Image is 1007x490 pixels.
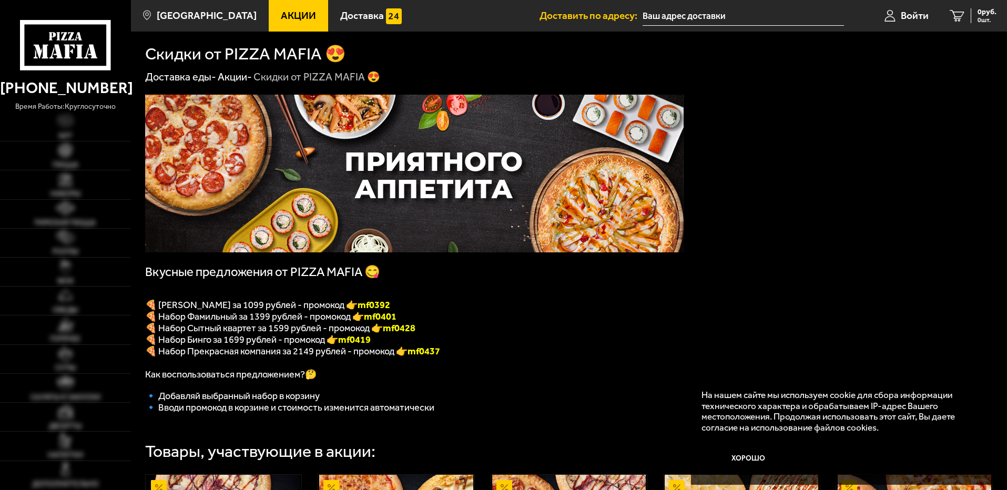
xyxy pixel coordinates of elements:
[50,335,80,343] span: Горячее
[281,11,316,21] span: Акции
[358,299,390,311] font: mf0392
[55,364,76,372] span: Супы
[383,322,415,334] b: mf0428
[49,423,82,430] span: Десерты
[145,299,390,311] span: 🍕 [PERSON_NAME] за 1099 рублей - промокод 👉
[364,311,396,322] b: mf0401
[145,369,317,380] span: Как воспользоваться предложением?🤔
[32,481,99,488] span: Дополнительно
[145,322,415,334] span: 🍕 Набор Сытный квартет за 1599 рублей - промокод 👉
[145,443,375,460] div: Товары, участвующие в акции:
[145,70,216,83] a: Доставка еды-
[53,248,78,256] span: Роллы
[145,46,346,63] h1: Скидки от PIZZA MAFIA 😍
[145,311,396,322] span: 🍕 Набор Фамильный за 1399 рублей - промокод 👉
[540,11,643,21] span: Доставить по адресу:
[145,402,434,413] span: 🔹 Вводи промокод в корзине и стоимость изменится автоматически
[901,11,929,21] span: Войти
[48,452,83,459] span: Напитки
[701,390,977,433] p: На нашем сайте мы используем cookie для сбора информации технического характера и обрабатываем IP...
[340,11,384,21] span: Доставка
[643,6,844,26] input: Ваш адрес доставки
[218,70,252,83] a: Акции-
[157,11,257,21] span: [GEOGRAPHIC_DATA]
[30,394,100,401] span: Салаты и закуски
[338,334,371,345] b: mf0419
[145,264,380,279] span: Вкусные предложения от PIZZA MAFIA 😋
[58,132,73,140] span: Хит
[145,334,371,345] span: 🍕 Набор Бинго за 1699 рублей - промокод 👉
[386,8,402,24] img: 15daf4d41897b9f0e9f617042186c801.svg
[35,219,96,227] span: Римская пицца
[145,95,684,252] img: 1024x1024
[978,8,996,16] span: 0 руб.
[53,307,78,314] span: Обеды
[253,70,380,84] div: Скидки от PIZZA MAFIA 😍
[701,443,796,475] button: Хорошо
[53,161,78,169] span: Пицца
[57,278,74,285] span: WOK
[145,345,408,357] span: 🍕 Набор Прекрасная компания за 2149 рублей - промокод 👉
[978,17,996,23] span: 0 шт.
[145,390,320,402] span: 🔹 Добавляй выбранный набор в корзину
[408,345,440,357] span: mf0437
[50,190,80,198] span: Наборы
